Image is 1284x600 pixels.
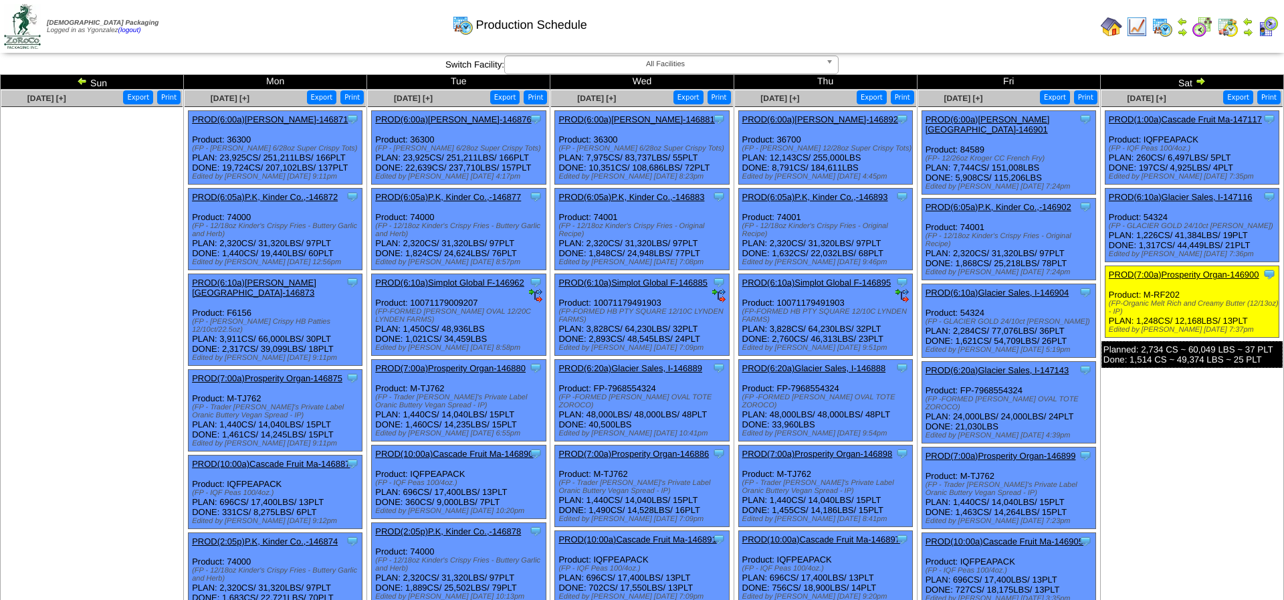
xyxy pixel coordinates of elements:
[1079,363,1092,377] img: Tooltip
[558,429,728,437] div: Edited by [PERSON_NAME] [DATE] 10:41pm
[944,94,982,103] a: [DATE] [+]
[926,183,1095,191] div: Edited by [PERSON_NAME] [DATE] 7:24pm
[307,90,337,104] button: Export
[1128,94,1166,103] a: [DATE] [+]
[922,284,1095,358] div: Product: 54324 PLAN: 2,284CS / 77,076LBS / 36PLT DONE: 1,621CS / 54,709LBS / 26PLT
[192,459,350,469] a: PROD(10:00a)Cascade Fruit Ma-146887
[372,274,546,356] div: Product: 10071179009207 PLAN: 1,450CS / 48,936LBS DONE: 1,021CS / 34,459LBS
[192,114,348,124] a: PROD(6:00a)[PERSON_NAME]-146871
[895,361,909,375] img: Tooltip
[917,75,1100,90] td: Fri
[510,56,821,72] span: All Facilities
[742,278,891,288] a: PROD(6:10a)Simplot Global F-146895
[1100,75,1283,90] td: Sat
[1105,189,1279,262] div: Product: 54324 PLAN: 1,226CS / 41,384LBS / 19PLT DONE: 1,317CS / 44,449LBS / 21PLT
[1079,534,1092,548] img: Tooltip
[1177,16,1188,27] img: arrowleft.gif
[1257,90,1281,104] button: Print
[1109,192,1253,202] a: PROD(6:10a)Glacier Sales, I-147116
[1101,16,1122,37] img: home.gif
[926,395,1095,411] div: (FP -FORMED [PERSON_NAME] OVAL TOTE ZOROCO)
[375,344,545,352] div: Edited by [PERSON_NAME] [DATE] 8:58pm
[558,479,728,495] div: (FP - Trader [PERSON_NAME]'s Private Label Oranic Buttery Vegan Spread - IP)
[558,278,708,288] a: PROD(6:10a)Simplot Global F-146885
[367,75,550,90] td: Tue
[738,360,912,441] div: Product: FP-7968554324 PLAN: 48,000LBS / 48,000LBS / 48PLT DONE: 33,960LBS
[157,90,181,104] button: Print
[738,111,912,185] div: Product: 36700 PLAN: 12,143CS / 255,000LBS DONE: 8,791CS / 184,611LBS
[926,268,1095,276] div: Edited by [PERSON_NAME] [DATE] 7:24pm
[558,192,704,202] a: PROD(6:05a)P.K, Kinder Co.,-146883
[712,532,726,546] img: Tooltip
[4,4,41,49] img: zoroco-logo-small.webp
[895,532,909,546] img: Tooltip
[375,393,545,409] div: (FP - Trader [PERSON_NAME]'s Private Label Oranic Buttery Vegan Spread - IP)
[926,481,1095,497] div: (FP - Trader [PERSON_NAME]'s Private Label Oranic Buttery Vegan Spread - IP)
[926,517,1095,525] div: Edited by [PERSON_NAME] [DATE] 7:23pm
[375,308,545,324] div: (FP-FORMED [PERSON_NAME] OVAL 12/20C LYNDEN FARMS)
[1195,76,1206,86] img: arrowright.gif
[529,289,542,302] img: ediSmall.gif
[926,365,1069,375] a: PROD(6:20a)Glacier Sales, I-147143
[490,90,520,104] button: Export
[1263,112,1276,126] img: Tooltip
[1243,27,1253,37] img: arrowright.gif
[372,189,546,270] div: Product: 74000 PLAN: 2,320CS / 31,320LBS / 97PLT DONE: 1,824CS / 24,624LBS / 76PLT
[1109,144,1279,153] div: (FP - IQF Peas 100/4oz.)
[895,447,909,460] img: Tooltip
[375,144,545,153] div: (FP - [PERSON_NAME] 6/28oz Super Crispy Tots)
[734,75,917,90] td: Thu
[577,94,616,103] a: [DATE] [+]
[922,362,1095,443] div: Product: FP-7968554324 PLAN: 24,000LBS / 24,000LBS / 24PLT DONE: 21,030LBS
[1074,90,1097,104] button: Print
[211,94,249,103] a: [DATE] [+]
[558,344,728,352] div: Edited by [PERSON_NAME] [DATE] 7:09pm
[452,14,473,35] img: calendarprod.gif
[1,75,184,90] td: Sun
[1109,300,1279,316] div: (FP-Organic Melt Rich and Creamy Butter (12/13oz) - IP)
[529,447,542,460] img: Tooltip
[192,318,362,334] div: (FP - [PERSON_NAME] Crispy HB Patties 12/10ct/22.5oz)
[742,344,912,352] div: Edited by [PERSON_NAME] [DATE] 9:51pm
[372,360,546,441] div: Product: M-TJ762 PLAN: 1,440CS / 14,040LBS / 15PLT DONE: 1,460CS / 14,235LBS / 15PLT
[1109,114,1262,124] a: PROD(1:00a)Cascade Fruit Ma-147117
[1126,16,1148,37] img: line_graph.gif
[926,431,1095,439] div: Edited by [PERSON_NAME] [DATE] 4:39pm
[1079,286,1092,299] img: Tooltip
[192,144,362,153] div: (FP - [PERSON_NAME] 6/28oz Super Crispy Tots)
[1177,27,1188,37] img: arrowright.gif
[555,360,729,441] div: Product: FP-7968554324 PLAN: 48,000LBS / 48,000LBS / 48PLT DONE: 40,500LBS
[760,94,799,103] span: [DATE] [+]
[1263,268,1276,281] img: Tooltip
[558,258,728,266] div: Edited by [PERSON_NAME] [DATE] 7:08pm
[1079,449,1092,462] img: Tooltip
[926,346,1095,354] div: Edited by [PERSON_NAME] [DATE] 5:19pm
[1192,16,1213,37] img: calendarblend.gif
[189,111,362,185] div: Product: 36300 PLAN: 23,925CS / 251,211LBS / 166PLT DONE: 19,724CS / 207,102LBS / 137PLT
[1109,250,1279,258] div: Edited by [PERSON_NAME] [DATE] 7:36pm
[372,445,546,519] div: Product: IQFPEAPACK PLAN: 696CS / 17,400LBS / 13PLT DONE: 360CS / 9,000LBS / 7PLT
[1105,111,1279,185] div: Product: IQFPEAPACK PLAN: 260CS / 6,497LBS / 5PLT DONE: 197CS / 4,925LBS / 4PLT
[555,445,729,527] div: Product: M-TJ762 PLAN: 1,440CS / 14,040LBS / 15PLT DONE: 1,490CS / 14,528LBS / 16PLT
[712,112,726,126] img: Tooltip
[742,192,888,202] a: PROD(6:05a)P.K, Kinder Co.,-146893
[922,111,1095,195] div: Product: 84589 PLAN: 7,744CS / 151,008LBS DONE: 5,908CS / 115,206LBS
[712,289,726,302] img: ediSmall.gif
[1152,16,1173,37] img: calendarprod.gif
[926,318,1095,326] div: (FP - GLACIER GOLD 24/10ct [PERSON_NAME])
[1109,222,1279,230] div: (FP - GLACIER GOLD 24/10ct [PERSON_NAME])
[192,536,338,546] a: PROD(2:05p)P.K, Kinder Co.,-146874
[192,403,362,419] div: (FP - Trader [PERSON_NAME]'s Private Label Oranic Buttery Vegan Spread - IP)
[189,370,362,452] div: Product: M-TJ762 PLAN: 1,440CS / 14,040LBS / 15PLT DONE: 1,461CS / 14,245LBS / 15PLT
[1101,341,1283,368] div: Planned: 2,734 CS ~ 60,049 LBS ~ 37 PLT Done: 1,514 CS ~ 49,374 LBS ~ 25 PLT
[192,489,362,497] div: (FP - IQF Peas 100/4oz.)
[673,90,704,104] button: Export
[891,90,914,104] button: Print
[189,274,362,366] div: Product: F6156 PLAN: 3,911CS / 66,000LBS / 30PLT DONE: 2,317CS / 39,099LBS / 18PLT
[375,479,545,487] div: (FP - IQF Peas 100/4oz.)
[738,445,912,527] div: Product: M-TJ762 PLAN: 1,440CS / 14,040LBS / 15PLT DONE: 1,455CS / 14,186LBS / 15PLT
[346,276,359,289] img: Tooltip
[1109,270,1259,280] a: PROD(7:00a)Prosperity Organ-146900
[192,222,362,238] div: (FP - 12/18oz Kinder's Crispy Fries - Buttery Garlic and Herb)
[375,363,526,373] a: PROD(7:00a)Prosperity Organ-146880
